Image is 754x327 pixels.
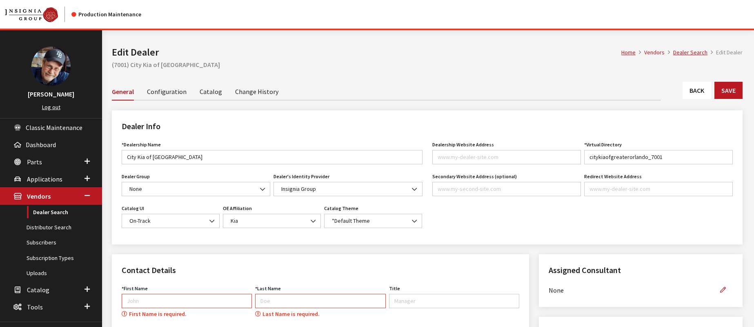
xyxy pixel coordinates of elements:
label: Dealership Website Address [432,141,494,148]
label: Dealer Group [122,173,150,180]
span: *Default Theme [324,214,422,228]
input: Manager [389,294,519,308]
span: Kia [228,217,316,225]
label: Last Name [255,285,281,292]
label: First Name [122,285,148,292]
li: Vendors [636,48,665,57]
label: Secondary Website Address (optional) [432,173,517,180]
a: General [112,83,134,101]
input: John [122,294,252,308]
span: Insignia Group [279,185,417,193]
span: Last Name is required. [262,310,320,318]
span: Kia [223,214,321,228]
img: Ray Goodwin [31,47,71,86]
input: www.my-dealer-site.com [584,182,733,196]
input: site-name [584,150,733,164]
span: Vendors [27,193,51,201]
input: www.my-second-site.com [432,182,581,196]
span: *Default Theme [329,217,417,225]
span: Tools [27,303,43,311]
label: OE Affiliation [223,205,252,212]
span: Insignia Group [274,182,422,196]
div: Production Maintenance [71,10,141,19]
input: www.my-dealer-site.com [432,150,581,164]
span: Dashboard [26,141,56,149]
label: Dealer's Identity Provider [274,173,329,180]
h2: Contact Details [122,264,519,276]
span: Classic Maintenance [26,123,82,132]
h3: [PERSON_NAME] [8,89,94,99]
span: On-Track [127,217,214,225]
h2: Assigned Consultant [549,264,733,276]
a: Dealer Search [673,49,707,56]
label: Catalog Theme [324,205,358,212]
h1: Edit Dealer [112,45,621,60]
a: Configuration [147,83,187,100]
span: First Name is required. [129,310,187,318]
span: None [549,285,713,295]
h2: Dealer Info [122,120,733,132]
label: Title [389,285,400,292]
input: My Dealer [122,150,423,164]
a: Change History [235,83,278,100]
a: Catalog [200,83,222,100]
label: Redirect Website Address [584,173,642,180]
button: Save [714,82,743,99]
a: Insignia Group logo [5,7,71,22]
a: Back [683,82,711,99]
span: On-Track [122,214,220,228]
label: *Dealership Name [122,141,161,148]
span: Applications [27,175,62,183]
input: Doe [255,294,385,308]
label: Catalog UI [122,205,144,212]
span: Catalog [27,286,49,294]
button: Edit Assigned Consultant [713,283,733,297]
a: Home [621,49,636,56]
li: Edit Dealer [707,48,743,57]
img: Catalog Maintenance [5,7,58,22]
a: Log out [42,103,60,111]
span: None [127,185,265,193]
h2: (7001) City Kia of [GEOGRAPHIC_DATA] [112,60,743,69]
span: Parts [27,158,42,166]
span: None [122,182,270,196]
label: *Virtual Directory [584,141,622,148]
